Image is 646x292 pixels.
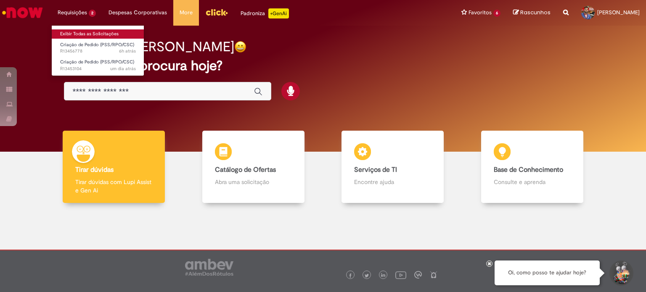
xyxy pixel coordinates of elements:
div: Padroniza [241,8,289,18]
span: 6h atrás [119,48,136,54]
h2: Boa tarde, [PERSON_NAME] [64,39,234,54]
a: Aberto R13456778 : Criação de Pedido (PSS/RPO/CSC) [52,40,144,56]
span: Criação de Pedido (PSS/RPO/CSC) [60,42,134,48]
a: Rascunhos [513,9,551,17]
img: logo_footer_twitter.png [365,274,369,278]
a: Base de Conhecimento Consulte e aprenda [463,131,602,203]
span: More [180,8,193,17]
span: R13456778 [60,48,136,55]
a: Tirar dúvidas Tirar dúvidas com Lupi Assist e Gen Ai [44,131,184,203]
p: +GenAi [268,8,289,18]
span: 2 [89,10,96,17]
img: logo_footer_workplace.png [414,271,422,279]
h2: O que você procura hoje? [64,58,582,73]
p: Abra uma solicitação [215,178,292,186]
img: ServiceNow [1,4,44,21]
time: 28/08/2025 10:42:00 [119,48,136,54]
a: Serviços de TI Encontre ajuda [323,131,463,203]
p: Tirar dúvidas com Lupi Assist e Gen Ai [75,178,152,195]
span: 6 [493,10,500,17]
img: click_logo_yellow_360x200.png [205,6,228,18]
span: Requisições [58,8,87,17]
a: Aberto R13453104 : Criação de Pedido (PSS/RPO/CSC) [52,58,144,73]
span: Despesas Corporativas [109,8,167,17]
button: Iniciar Conversa de Suporte [608,260,633,286]
img: logo_footer_naosei.png [430,271,437,279]
span: [PERSON_NAME] [597,9,640,16]
p: Consulte e aprenda [494,178,571,186]
b: Base de Conhecimento [494,166,563,174]
span: R13453104 [60,66,136,72]
ul: Requisições [51,25,144,76]
img: logo_footer_ambev_rotulo_gray.png [185,259,233,276]
span: Criação de Pedido (PSS/RPO/CSC) [60,59,134,65]
span: um dia atrás [110,66,136,72]
img: logo_footer_youtube.png [395,269,406,280]
b: Serviços de TI [354,166,397,174]
img: logo_footer_linkedin.png [381,273,385,278]
span: Favoritos [469,8,492,17]
img: logo_footer_facebook.png [348,274,352,278]
a: Exibir Todas as Solicitações [52,29,144,39]
b: Tirar dúvidas [75,166,114,174]
span: Rascunhos [520,8,551,16]
b: Catálogo de Ofertas [215,166,276,174]
time: 27/08/2025 15:20:31 [110,66,136,72]
img: happy-face.png [234,41,246,53]
div: Oi, como posso te ajudar hoje? [495,260,600,285]
p: Encontre ajuda [354,178,431,186]
a: Catálogo de Ofertas Abra uma solicitação [184,131,323,203]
